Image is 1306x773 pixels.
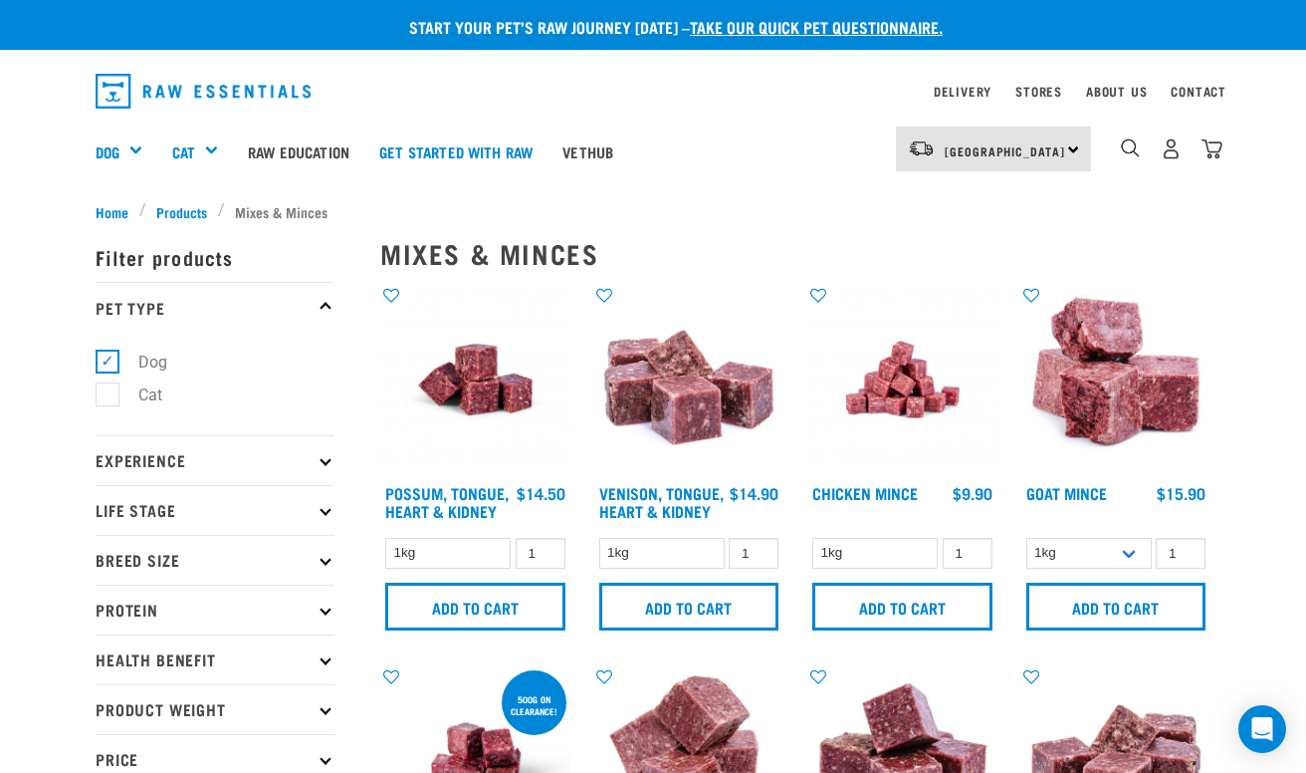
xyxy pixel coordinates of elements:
[908,139,935,157] img: van-moving.png
[1161,138,1182,159] img: user.png
[96,232,334,282] p: Filter products
[1156,538,1205,569] input: 1
[146,201,218,222] a: Products
[107,350,175,375] label: Dog
[516,538,565,569] input: 1
[599,583,779,631] input: Add to cart
[380,285,570,475] img: Possum Tongue Heart Kidney 1682
[599,488,724,515] a: Venison, Tongue, Heart & Kidney
[385,488,509,515] a: Possum, Tongue, Heart & Kidney
[1238,705,1286,753] div: Open Intercom Messenger
[96,435,334,485] p: Experience
[96,74,311,109] img: Raw Essentials Logo
[547,112,628,191] a: Vethub
[80,66,1226,117] nav: dropdown navigation
[812,488,918,497] a: Chicken Mince
[807,285,997,475] img: Chicken M Ince 1613
[364,112,547,191] a: Get started with Raw
[1021,285,1211,475] img: 1077 Wild Goat Mince 01
[517,484,565,502] div: $14.50
[1157,484,1205,502] div: $15.90
[690,22,943,31] a: take our quick pet questionnaire.
[96,585,334,635] p: Protein
[107,383,170,407] label: Cat
[96,201,1210,222] nav: breadcrumbs
[1201,138,1222,159] img: home-icon@2x.png
[96,282,334,332] p: Pet Type
[1086,88,1147,95] a: About Us
[96,140,119,163] a: Dog
[1015,88,1062,95] a: Stores
[1171,88,1226,95] a: Contact
[945,147,1065,154] span: [GEOGRAPHIC_DATA]
[729,538,778,569] input: 1
[1026,488,1107,497] a: Goat Mince
[380,238,1210,269] h2: Mixes & Minces
[96,635,334,684] p: Health Benefit
[730,484,778,502] div: $14.90
[385,583,565,631] input: Add to cart
[96,201,139,222] a: Home
[594,285,784,475] img: Pile Of Cubed Venison Tongue Mix For Pets
[156,201,207,222] span: Products
[1026,583,1206,631] input: Add to cart
[96,535,334,585] p: Breed Size
[953,484,992,502] div: $9.90
[172,140,195,163] a: Cat
[943,538,992,569] input: 1
[502,684,566,726] div: 500g on clearance!
[96,485,334,535] p: Life Stage
[96,201,128,222] span: Home
[812,583,992,631] input: Add to cart
[233,112,364,191] a: Raw Education
[96,684,334,734] p: Product Weight
[934,88,991,95] a: Delivery
[1121,138,1140,157] img: home-icon-1@2x.png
